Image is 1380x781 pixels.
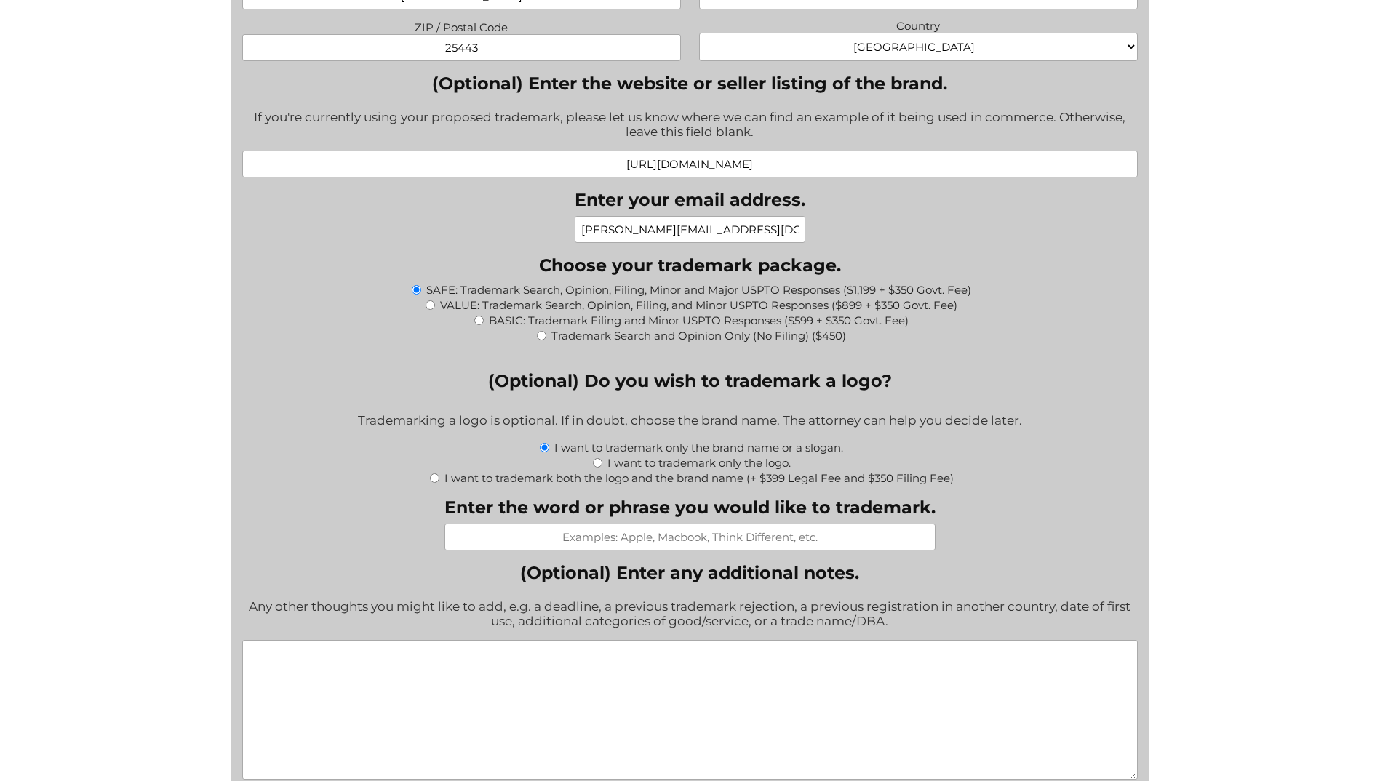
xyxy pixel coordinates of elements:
[440,298,957,312] label: VALUE: Trademark Search, Opinion, Filing, and Minor USPTO Responses ($899 + $350 Govt. Fee)
[242,100,1138,151] div: If you're currently using your proposed trademark, please let us know where we can find an exampl...
[242,73,1138,94] label: (Optional) Enter the website or seller listing of the brand.
[242,17,681,34] label: ZIP / Postal Code
[488,370,892,391] legend: (Optional) Do you wish to trademark a logo?
[444,471,954,485] label: I want to trademark both the logo and the brand name (+ $399 Legal Fee and $350 Filing Fee)
[444,497,936,518] label: Enter the word or phrase you would like to trademark.
[699,15,1138,33] label: Country
[551,329,846,343] label: Trademark Search and Opinion Only (No Filing) ($450)
[444,524,936,550] input: Examples: Apple, Macbook, Think Different, etc.
[554,441,843,454] label: I want to trademark only the brand name or a slogan.
[242,562,1138,583] label: (Optional) Enter any additional notes.
[607,456,791,470] label: I want to trademark only the logo.
[489,313,909,327] label: BASIC: Trademark Filing and Minor USPTO Responses ($599 + $350 Govt. Fee)
[539,255,841,276] legend: Choose your trademark package.
[575,189,805,210] label: Enter your email address.
[242,590,1138,640] div: Any other thoughts you might like to add, e.g. a deadline, a previous trademark rejection, a prev...
[242,151,1138,177] input: Examples: techstuff.com, techstuff.com/shop
[242,404,1138,439] div: Trademarking a logo is optional. If in doubt, choose the brand name. The attorney can help you de...
[426,283,971,297] label: SAFE: Trademark Search, Opinion, Filing, Minor and Major USPTO Responses ($1,199 + $350 Govt. Fee)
